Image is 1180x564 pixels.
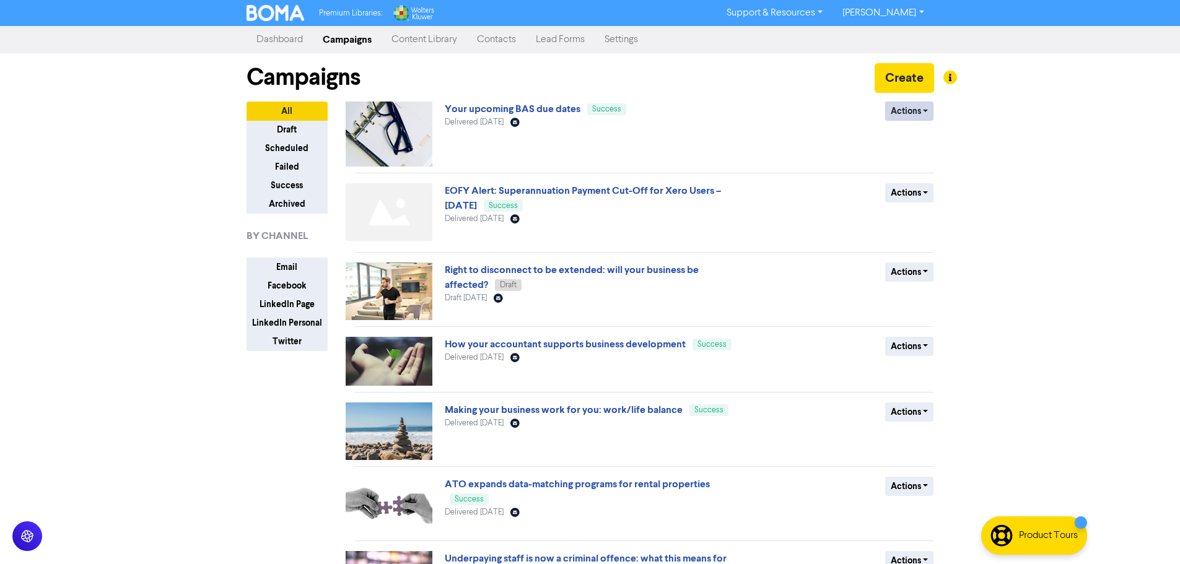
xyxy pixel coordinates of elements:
[346,102,432,167] img: image_1727403237127.jpg
[392,5,434,21] img: Wolters Kluwer
[445,354,504,362] span: Delivered [DATE]
[1118,505,1180,564] iframe: Chat Widget
[592,105,621,113] span: Success
[445,294,487,302] span: Draft [DATE]
[247,295,328,314] button: LinkedIn Page
[247,194,328,214] button: Archived
[885,102,934,121] button: Actions
[247,176,328,195] button: Success
[595,27,648,52] a: Settings
[346,262,432,320] img: image_1743574403730.jpg
[247,228,308,243] span: BY CHANNEL
[346,337,432,386] img: image_1743574350472.jpg
[455,495,484,503] span: Success
[885,402,934,422] button: Actions
[445,184,721,212] a: EOFY Alert: Superannuation Payment Cut-Off for Xero Users – [DATE]
[346,402,432,460] img: image_1743573875628.jpg
[247,120,328,139] button: Draft
[445,419,504,427] span: Delivered [DATE]
[247,332,328,351] button: Twitter
[445,118,504,126] span: Delivered [DATE]
[717,3,833,23] a: Support & Resources
[445,264,699,291] a: Right to disconnect to be extended: will your business be affected?
[500,281,517,289] span: Draft
[247,5,305,21] img: BOMA Logo
[382,27,467,52] a: Content Library
[445,508,504,516] span: Delivered [DATE]
[467,27,526,52] a: Contacts
[247,258,328,277] button: Email
[247,102,328,121] button: All
[247,139,328,158] button: Scheduled
[445,103,580,115] a: Your upcoming BAS due dates
[247,276,328,295] button: Facebook
[833,3,933,23] a: [PERSON_NAME]
[875,63,934,93] button: Create
[445,215,504,223] span: Delivered [DATE]
[247,27,313,52] a: Dashboard
[885,262,934,282] button: Actions
[313,27,382,52] a: Campaigns
[697,341,727,349] span: Success
[247,157,328,176] button: Failed
[319,9,382,17] span: Premium Libraries:
[885,477,934,496] button: Actions
[346,477,432,534] img: image_1743553628745.jpg
[694,406,723,414] span: Success
[445,404,683,416] a: Making your business work for you: work/life balance
[885,183,934,202] button: Actions
[247,63,361,92] h1: Campaigns
[445,338,686,350] a: How your accountant supports business development
[445,478,710,490] a: ATO expands data-matching programs for rental properties
[489,202,518,210] span: Success
[346,183,432,241] img: Not found
[247,313,328,332] button: LinkedIn Personal
[526,27,595,52] a: Lead Forms
[885,337,934,356] button: Actions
